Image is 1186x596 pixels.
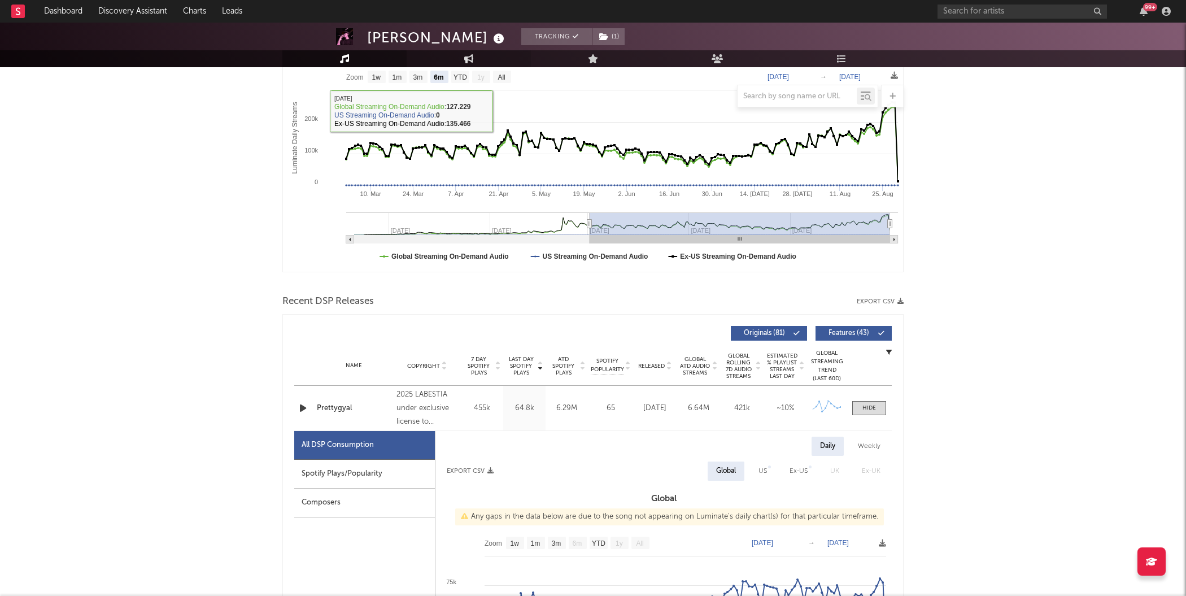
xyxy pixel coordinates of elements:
text: 0 [315,179,318,185]
div: All DSP Consumption [302,438,374,452]
text: 6m [434,73,443,81]
text: 21. Apr [489,190,508,197]
text: Zoom [485,540,502,547]
div: 2025 LABESTIA under exclusive license to ONErpm [396,388,458,429]
text: 1y [616,540,623,547]
span: ( 1 ) [592,28,625,45]
button: Tracking [521,28,592,45]
div: Daily [812,437,844,456]
div: 6.64M [679,403,717,414]
div: US [758,464,767,478]
div: 99 + [1143,3,1157,11]
text: 1m [393,73,402,81]
button: 99+ [1140,7,1148,16]
div: 64.8k [506,403,543,414]
div: 65 [591,403,630,414]
text: 1y [477,73,485,81]
text: 5. May [532,190,551,197]
text: 75k [446,578,456,585]
text: YTD [592,540,605,547]
div: 421k [723,403,761,414]
div: 6.29M [548,403,585,414]
text: Zoom [346,73,364,81]
text: [DATE] [768,73,789,81]
button: Export CSV [857,298,904,305]
text: 100k [304,147,318,154]
span: Originals ( 81 ) [738,330,790,337]
span: Estimated % Playlist Streams Last Day [766,353,797,380]
text: [DATE] [752,539,773,547]
text: 25. Aug [872,190,893,197]
div: Any gaps in the data below are due to the song not appearing on Luminate's daily chart(s) for tha... [455,508,884,525]
text: All [498,73,505,81]
text: 1m [531,540,540,547]
text: 6m [573,540,582,547]
text: US Streaming On-Demand Audio [542,253,648,260]
text: 7. Apr [448,190,464,197]
div: Composers [294,489,435,517]
svg: Luminate Daily Consumption [283,46,904,272]
button: Originals(81) [731,326,807,341]
span: Global ATD Audio Streams [679,356,710,376]
text: 16. Jun [659,190,679,197]
text: Global Streaming On-Demand Audio [391,253,509,260]
button: Export CSV [447,468,494,475]
input: Search by song name or URL [738,92,857,101]
text: YTD [454,73,467,81]
text: 200k [304,115,318,122]
span: Spotify Popularity [591,357,624,374]
text: 2. Jun [618,190,635,197]
text: 19. May [573,190,595,197]
button: Features(43) [816,326,892,341]
div: Ex-US [790,464,808,478]
span: Last Day Spotify Plays [506,356,536,376]
text: 1w [372,73,381,81]
text: All [636,540,643,547]
span: ATD Spotify Plays [548,356,578,376]
span: 7 Day Spotify Plays [464,356,494,376]
div: Weekly [849,437,889,456]
text: 11. Aug [830,190,851,197]
div: Spotify Plays/Popularity [294,460,435,489]
span: Global Rolling 7D Audio Streams [723,353,754,380]
text: 30. Jun [702,190,722,197]
text: 10. Mar [360,190,382,197]
span: Features ( 43 ) [823,330,875,337]
button: (1) [592,28,625,45]
text: 14. [DATE] [740,190,770,197]
text: 3m [413,73,423,81]
text: 3m [552,540,561,547]
div: Name [317,362,391,370]
div: [DATE] [636,403,674,414]
text: 28. [DATE] [782,190,812,197]
input: Search for artists [938,5,1107,19]
text: → [820,73,827,81]
span: Copyright [407,363,440,369]
div: ~ 10 % [766,403,804,414]
text: → [808,539,815,547]
text: 1w [511,540,520,547]
div: All DSP Consumption [294,431,435,460]
div: Global Streaming Trend (Last 60D) [810,349,844,383]
text: [DATE] [839,73,861,81]
div: 455k [464,403,500,414]
text: Luminate Daily Streams [291,102,299,173]
span: Recent DSP Releases [282,295,374,308]
a: Prettygyal [317,403,391,414]
h3: Global [435,492,892,506]
text: [DATE] [827,539,849,547]
span: Released [638,363,665,369]
div: [PERSON_NAME] [367,28,507,47]
div: Global [716,464,736,478]
text: 24. Mar [403,190,424,197]
text: Ex-US Streaming On-Demand Audio [680,253,796,260]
